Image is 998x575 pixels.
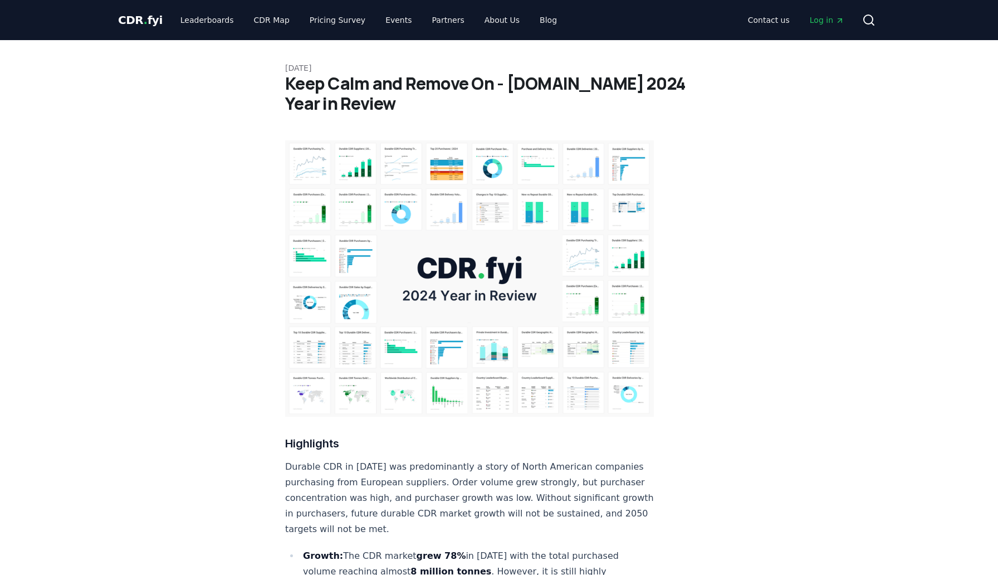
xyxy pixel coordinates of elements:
a: Contact us [739,10,799,30]
a: Leaderboards [172,10,243,30]
img: blog post image [285,140,654,417]
p: Durable CDR in [DATE] was predominantly a story of North American companies purchasing from Europ... [285,459,654,537]
h1: Keep Calm and Remove On - [DOMAIN_NAME] 2024 Year in Review [285,74,713,114]
nav: Main [172,10,566,30]
h3: Highlights [285,435,654,452]
p: [DATE] [285,62,713,74]
a: About Us [476,10,529,30]
a: Log in [801,10,853,30]
span: Log in [810,14,844,26]
a: Events [376,10,420,30]
a: CDR Map [245,10,299,30]
span: CDR fyi [118,13,163,27]
strong: Growth: [303,550,343,561]
strong: grew 78% [417,550,466,561]
span: . [144,13,148,27]
a: Pricing Survey [301,10,374,30]
nav: Main [739,10,853,30]
a: Blog [531,10,566,30]
a: CDR.fyi [118,12,163,28]
a: Partners [423,10,473,30]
